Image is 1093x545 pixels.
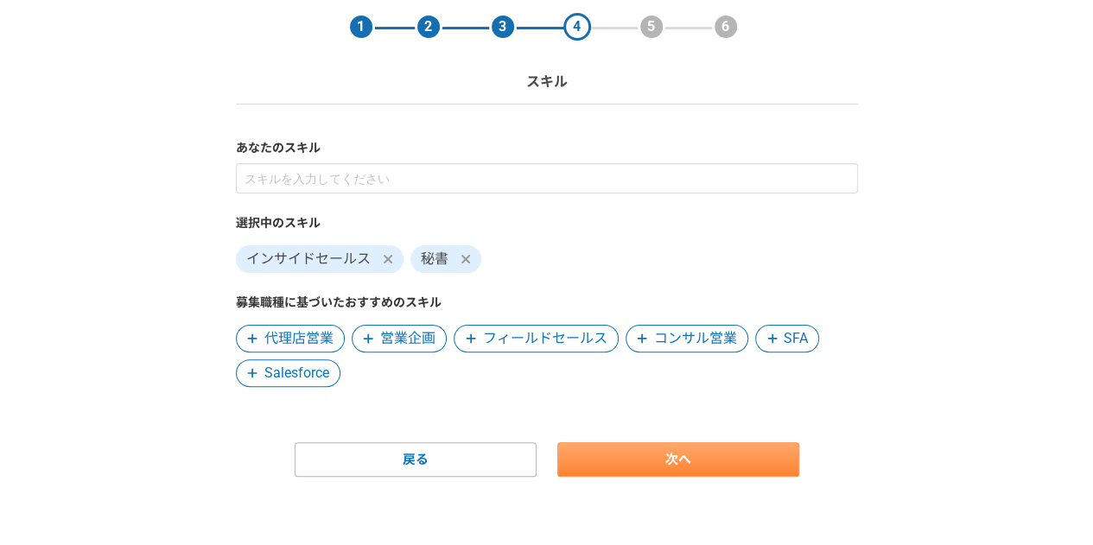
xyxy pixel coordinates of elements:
[264,328,334,349] span: 代理店営業
[347,13,375,41] div: 1
[236,294,858,312] label: 募集職種に基づいたおすすめのスキル
[415,13,442,41] div: 2
[784,328,808,349] span: SFA
[295,442,537,477] a: 戻る
[526,72,568,92] p: スキル
[563,13,591,41] div: 4
[246,249,371,269] span: インサイドセールス
[557,442,799,477] a: 次へ
[483,328,607,349] span: フィールドセールス
[236,214,858,232] label: 選択中のスキル
[380,328,435,349] span: 営業企画
[638,13,665,41] div: 5
[236,139,858,157] label: あなたのスキル
[654,328,737,349] span: コンサル営業
[236,163,858,193] input: スキルを入力してください
[421,249,448,269] span: 秘書
[489,13,517,41] div: 3
[712,13,740,41] div: 6
[264,363,329,383] span: Salesforce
